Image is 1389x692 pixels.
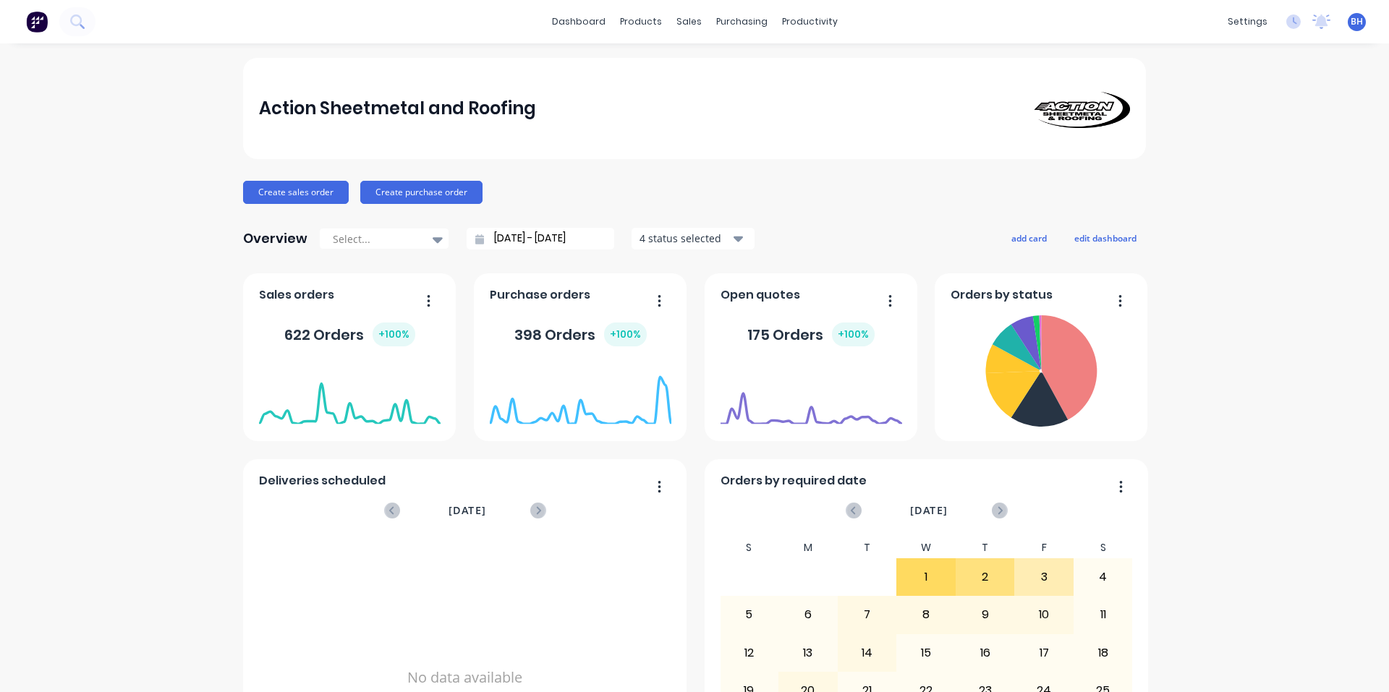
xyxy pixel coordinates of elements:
[838,635,896,671] div: 14
[838,597,896,633] div: 7
[284,322,415,346] div: 622 Orders
[1074,635,1132,671] div: 18
[1015,559,1073,595] div: 3
[721,597,778,633] div: 5
[1015,635,1073,671] div: 17
[1065,228,1146,247] button: edit dashboard
[1002,228,1056,247] button: add card
[1074,597,1132,633] div: 11
[640,231,731,246] div: 4 status selected
[259,472,386,490] span: Deliveries scheduled
[897,559,955,595] div: 1
[956,597,1014,633] div: 9
[775,11,845,33] div: productivity
[514,322,647,346] div: 398 Orders
[720,537,779,558] div: S
[1074,537,1133,558] div: S
[910,503,948,518] span: [DATE]
[1014,537,1074,558] div: F
[1351,15,1363,28] span: BH
[709,11,775,33] div: purchasing
[896,537,956,558] div: W
[243,224,307,253] div: Overview
[243,181,349,204] button: Create sales order
[545,11,613,33] a: dashboard
[747,322,875,346] div: 175 Orders
[778,537,838,558] div: M
[669,11,709,33] div: sales
[613,11,669,33] div: products
[897,635,955,671] div: 15
[832,322,875,346] div: + 100 %
[373,322,415,346] div: + 100 %
[1220,11,1275,33] div: settings
[951,286,1053,304] span: Orders by status
[721,286,800,304] span: Open quotes
[1074,559,1132,595] div: 4
[721,635,778,671] div: 12
[779,635,837,671] div: 13
[1029,89,1130,128] img: Action Sheetmetal and Roofing
[632,228,755,249] button: 4 status selected
[259,286,334,304] span: Sales orders
[604,322,647,346] div: + 100 %
[779,597,837,633] div: 6
[26,11,48,33] img: Factory
[956,537,1015,558] div: T
[490,286,590,304] span: Purchase orders
[897,597,955,633] div: 8
[956,559,1014,595] div: 2
[259,94,536,123] div: Action Sheetmetal and Roofing
[956,635,1014,671] div: 16
[360,181,483,204] button: Create purchase order
[838,537,897,558] div: T
[449,503,486,518] span: [DATE]
[1015,597,1073,633] div: 10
